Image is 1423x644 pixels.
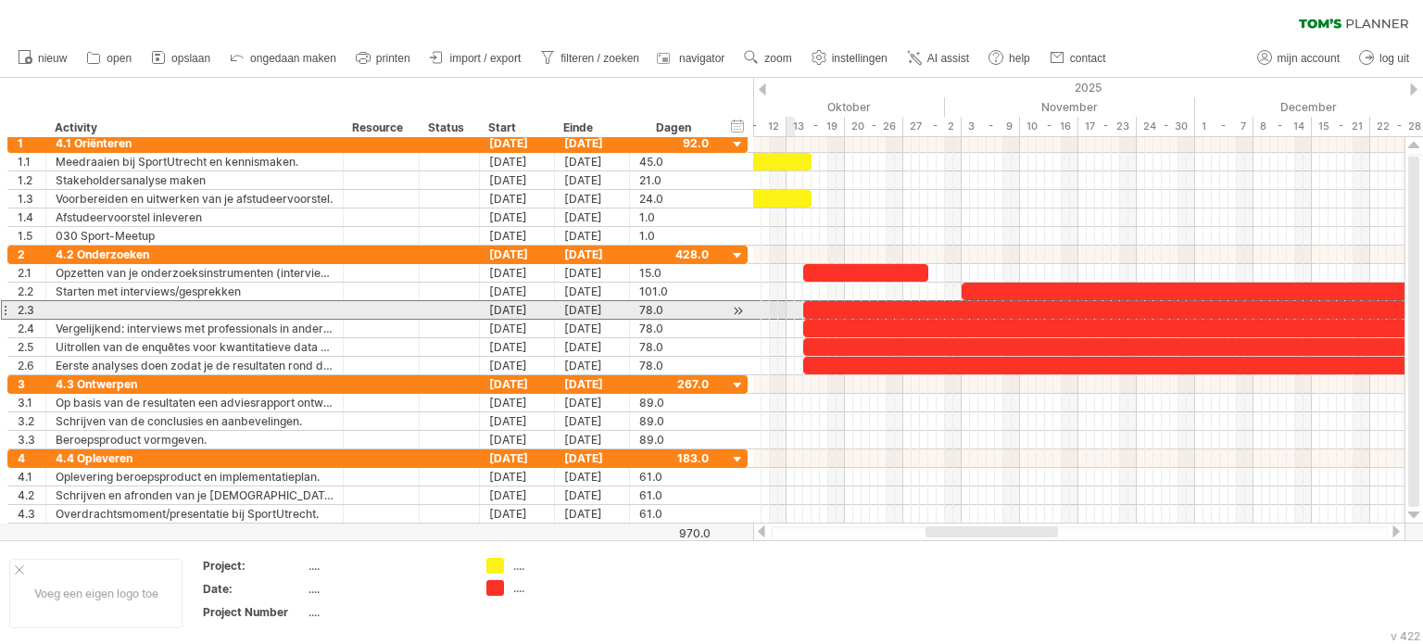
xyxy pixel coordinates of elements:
[639,412,709,430] div: 89.0
[480,357,555,374] div: [DATE]
[9,559,183,628] div: Voeg een eigen logo toe
[555,486,630,504] div: [DATE]
[18,431,45,448] div: 3.3
[55,119,333,137] div: Activity
[555,264,630,282] div: [DATE]
[18,208,45,226] div: 1.4
[807,46,893,70] a: instellingen
[1195,117,1253,136] div: 1 - 7
[654,46,730,70] a: navigator
[18,486,45,504] div: 4.2
[18,171,45,189] div: 1.2
[18,153,45,170] div: 1.1
[56,171,334,189] div: Stakeholdersanalyse maken
[203,581,305,597] div: Date:
[1078,117,1137,136] div: 17 - 23
[555,246,630,263] div: [DATE]
[488,119,544,137] div: Start
[56,412,334,430] div: Schrijven van de conclusies en aanbevelingen.
[428,119,469,137] div: Status
[679,52,724,65] span: navigator
[480,134,555,152] div: [DATE]
[639,190,709,208] div: 24.0
[56,468,334,486] div: Oplevering beroepsproduct en implementatieplan.
[480,190,555,208] div: [DATE]
[787,117,845,136] div: 13 - 19
[1312,117,1370,136] div: 15 - 21
[82,46,137,70] a: open
[18,375,45,393] div: 3
[639,357,709,374] div: 78.0
[639,264,709,282] div: 15.0
[480,283,555,300] div: [DATE]
[250,52,336,65] span: ongedaan maken
[513,580,614,596] div: ....
[480,375,555,393] div: [DATE]
[351,46,416,70] a: printen
[56,246,334,263] div: 4.2 Onderzoeken
[56,227,334,245] div: 030 Sport-Meetup
[480,227,555,245] div: [DATE]
[639,208,709,226] div: 1.0
[728,117,787,136] div: 6 - 12
[56,153,334,170] div: Meedraaien bij SportUtrecht en kennismaken.
[480,171,555,189] div: [DATE]
[560,52,639,65] span: filteren / zoeken
[56,431,334,448] div: Beroepsproduct vormgeven.
[927,52,969,65] span: AI assist
[639,153,709,170] div: 45.0
[56,486,334,504] div: Schrijven en afronden van je [DEMOGRAPHIC_DATA].
[555,208,630,226] div: [DATE]
[555,134,630,152] div: [DATE]
[1253,117,1312,136] div: 8 - 14
[56,505,334,523] div: Overdrachtsmoment/presentatie bij SportUtrecht.
[639,227,709,245] div: 1.0
[309,581,464,597] div: ....
[845,117,903,136] div: 20 - 26
[555,357,630,374] div: [DATE]
[480,431,555,448] div: [DATE]
[18,320,45,337] div: 2.4
[555,505,630,523] div: [DATE]
[1379,52,1409,65] span: log uit
[225,46,342,70] a: ongedaan maken
[450,52,522,65] span: import / export
[56,449,334,467] div: 4.4 Opleveren
[425,46,527,70] a: import / export
[962,117,1020,136] div: 3 - 9
[56,134,334,152] div: 4.1 Oriënteren
[480,264,555,282] div: [DATE]
[480,505,555,523] div: [DATE]
[984,46,1036,70] a: help
[171,52,210,65] span: opslaan
[639,320,709,337] div: 78.0
[555,394,630,411] div: [DATE]
[555,320,630,337] div: [DATE]
[555,449,630,467] div: [DATE]
[639,171,709,189] div: 21.0
[56,264,334,282] div: Opzetten van je onderzoeksinstrumenten (interviews en enquête).
[376,52,410,65] span: printen
[56,338,334,356] div: Uitrollen van de enquêtes voor kwantitatieve data (bewoners).
[903,117,962,136] div: 27 - 2
[56,394,334,411] div: Op basis van de resultaten een adviesrapport ontwikkelen.
[18,301,45,319] div: 2.3
[1354,46,1415,70] a: log uit
[902,46,975,70] a: AI assist
[639,283,709,300] div: 101.0
[203,604,305,620] div: Project Number
[309,604,464,620] div: ....
[555,190,630,208] div: [DATE]
[352,119,409,137] div: Resource
[1253,46,1345,70] a: mijn account
[739,46,797,70] a: zoom
[639,394,709,411] div: 89.0
[631,526,711,540] div: 970.0
[535,46,645,70] a: filteren / zoeken
[480,394,555,411] div: [DATE]
[555,375,630,393] div: [DATE]
[18,338,45,356] div: 2.5
[563,119,619,137] div: Einde
[555,227,630,245] div: [DATE]
[18,394,45,411] div: 3.1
